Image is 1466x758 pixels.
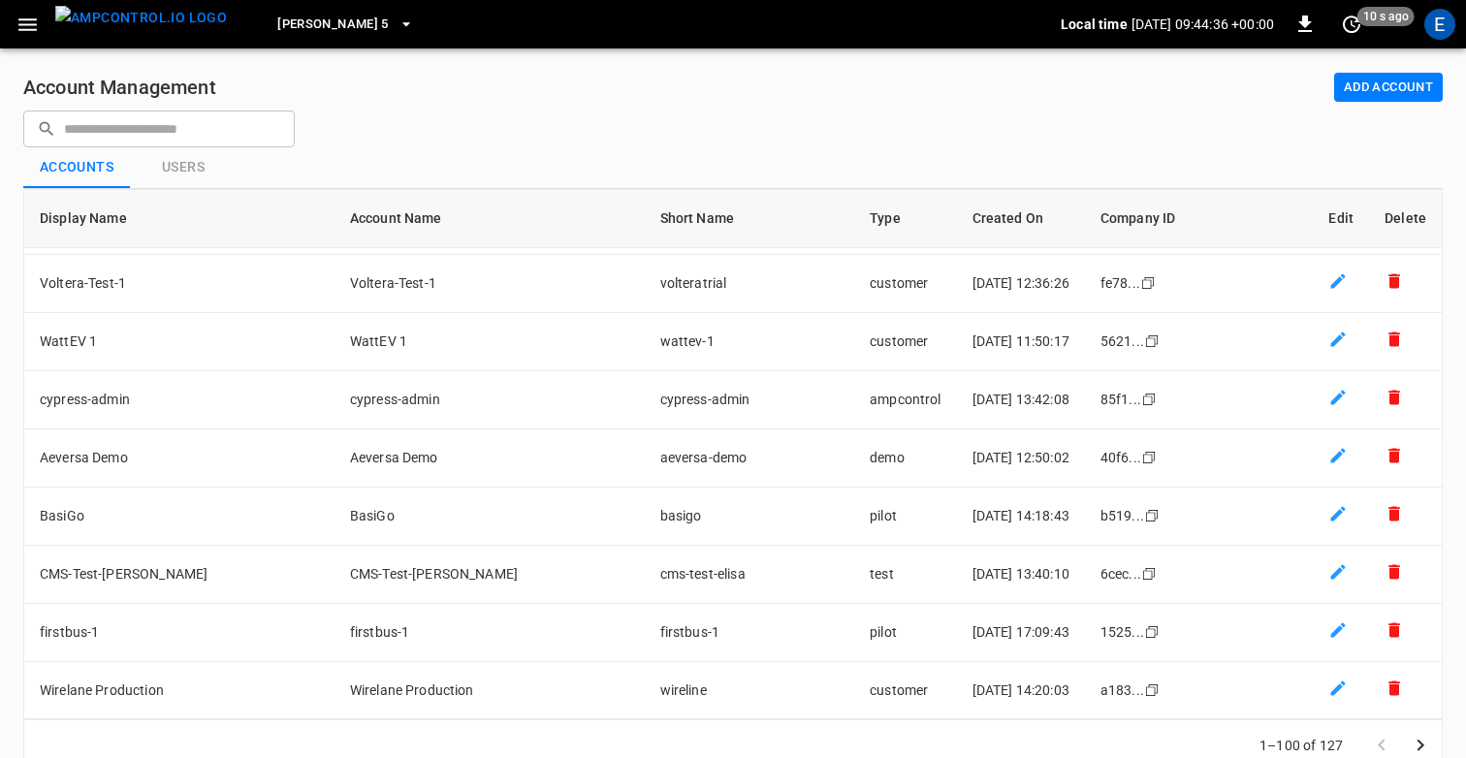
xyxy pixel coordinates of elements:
th: Short Name [645,190,855,248]
td: firstbus-1 [24,604,335,662]
div: 40f6 ... [1100,448,1141,467]
div: copy [1143,505,1163,526]
td: Wirelane Production [335,662,645,720]
td: cypress-admin [335,371,645,429]
td: customer [854,255,957,313]
td: [DATE] 14:18:43 [957,488,1085,546]
td: customer [854,313,957,371]
img: ampcontrol.io logo [55,6,227,30]
button: set refresh interval [1336,9,1367,40]
td: CMS-Test-[PERSON_NAME] [335,546,645,604]
td: firstbus-1 [645,604,855,662]
td: cms-test-elisa [645,546,855,604]
td: volteratrial [645,255,855,313]
th: Edit [1313,190,1369,248]
span: 10 s ago [1357,7,1415,26]
button: [PERSON_NAME] 5 [270,6,422,44]
div: fe78 ... [1100,273,1140,293]
td: wireline [645,662,855,720]
div: b519 ... [1100,506,1144,525]
div: profile-icon [1424,9,1455,40]
td: WattEV 1 [24,313,335,371]
button: Add Account [1334,73,1443,103]
button: Accounts [23,147,130,188]
td: WattEV 1 [335,313,645,371]
td: Wirelane Production [24,662,335,720]
td: Voltera-Test-1 [24,255,335,313]
th: Type [854,190,957,248]
p: Local time [1061,15,1128,34]
td: ampcontrol [854,371,957,429]
div: copy [1143,621,1163,643]
td: [DATE] 13:40:10 [957,546,1085,604]
h6: Account Management [23,72,216,103]
div: copy [1139,272,1159,294]
td: cypress-admin [645,371,855,429]
td: Aeversa Demo [24,429,335,488]
div: copy [1140,389,1160,410]
span: [PERSON_NAME] 5 [277,14,389,36]
div: 5621 ... [1100,332,1144,351]
td: CMS-Test-[PERSON_NAME] [24,546,335,604]
td: [DATE] 12:50:02 [957,429,1085,488]
div: copy [1143,679,1163,701]
th: Company ID [1085,190,1314,248]
td: cypress-admin [24,371,335,429]
div: a183 ... [1100,680,1144,700]
div: copy [1140,447,1160,468]
td: [DATE] 14:20:03 [957,662,1085,720]
td: basigo [645,488,855,546]
p: [DATE] 09:44:36 +00:00 [1131,15,1274,34]
th: Display Name [24,190,335,248]
td: aeversa-demo [645,429,855,488]
td: pilot [854,604,957,662]
td: Aeversa Demo [335,429,645,488]
div: 6cec ... [1100,564,1141,584]
div: 1525 ... [1100,622,1144,642]
p: 1–100 of 127 [1259,736,1343,755]
td: demo [854,429,957,488]
td: pilot [854,488,957,546]
td: [DATE] 13:42:08 [957,371,1085,429]
div: 85f1 ... [1100,390,1141,409]
td: [DATE] 12:36:26 [957,255,1085,313]
td: [DATE] 17:09:43 [957,604,1085,662]
td: wattev-1 [645,313,855,371]
td: BasiGo [24,488,335,546]
td: customer [854,662,957,720]
div: copy [1143,331,1163,352]
td: test [854,546,957,604]
td: firstbus-1 [335,604,645,662]
th: Delete [1369,190,1442,248]
td: Voltera-Test-1 [335,255,645,313]
div: copy [1140,563,1160,584]
th: Created On [957,190,1085,248]
td: BasiGo [335,488,645,546]
th: Account Name [335,190,645,248]
td: [DATE] 11:50:17 [957,313,1085,371]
